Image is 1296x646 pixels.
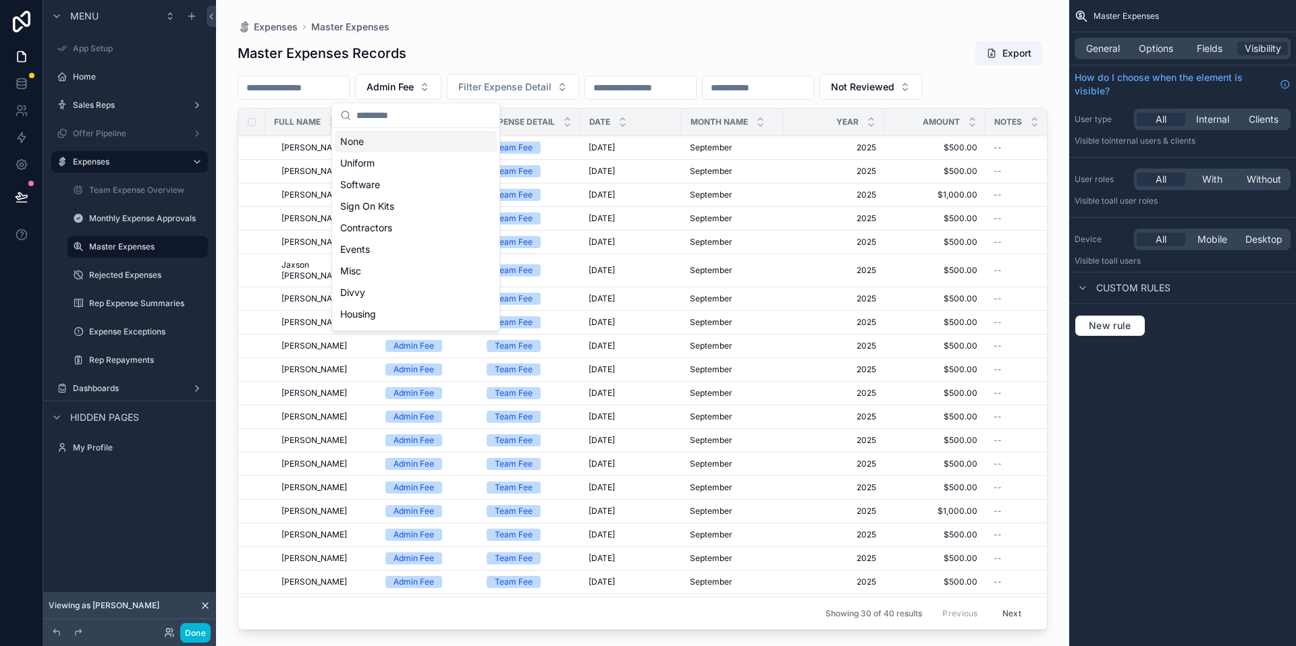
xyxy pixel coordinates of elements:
[994,213,1079,224] a: --
[690,293,732,304] span: September
[281,411,369,422] a: [PERSON_NAME]
[791,189,876,200] a: 2025
[892,237,977,247] a: $500.00
[394,340,434,352] div: Admin Fee
[994,142,1002,153] span: --
[281,506,347,517] span: [PERSON_NAME]
[589,341,674,351] a: [DATE]
[394,387,434,399] div: Admin Fee
[495,165,533,177] div: Team Fee
[892,411,977,422] a: $500.00
[690,166,732,177] span: September
[994,265,1079,276] a: --
[892,166,977,177] a: $500.00
[892,482,977,493] a: $500.00
[994,213,1002,224] span: --
[1075,234,1129,245] label: Device
[791,364,876,375] span: 2025
[487,142,572,154] a: Team Fee
[385,434,470,446] a: Admin Fee
[690,189,732,200] span: September
[495,363,533,376] div: Team Fee
[589,293,615,304] span: [DATE]
[690,237,732,247] span: September
[589,506,615,517] span: [DATE]
[73,383,186,394] label: Dashboards
[690,435,732,446] span: September
[281,506,369,517] a: [PERSON_NAME]
[73,128,186,139] label: Offer Pipeline
[281,388,369,399] a: [PERSON_NAME]
[487,212,572,225] a: Team Fee
[487,293,572,305] a: Team Fee
[51,437,208,459] a: My Profile
[994,482,1079,493] a: --
[791,435,876,446] span: 2025
[73,100,186,111] label: Sales Reps
[281,293,369,304] a: [PERSON_NAME]
[385,363,470,376] a: Admin Fee
[791,166,876,177] span: 2025
[394,505,434,517] div: Admin Fee
[394,434,434,446] div: Admin Fee
[589,265,674,276] a: [DATE]
[994,142,1079,153] a: --
[975,41,1042,65] button: Export
[487,363,572,376] a: Team Fee
[89,270,205,281] label: Rejected Expenses
[332,128,500,330] div: Suggestions
[335,131,497,152] div: None
[281,459,347,469] span: [PERSON_NAME]
[1075,114,1129,125] label: User type
[458,80,551,94] span: Filter Expense Detail
[589,364,615,375] span: [DATE]
[238,20,298,34] a: Expenses
[690,388,732,399] span: September
[281,341,369,351] a: [PERSON_NAME]
[690,213,775,224] a: September
[589,293,674,304] a: [DATE]
[994,189,1002,200] span: --
[690,317,732,328] span: September
[487,387,572,399] a: Team Fee
[690,482,732,493] span: September
[690,265,732,276] span: September
[51,151,208,173] a: Expenses
[89,326,205,337] label: Expense Exceptions
[690,506,732,517] span: September
[791,506,876,517] span: 2025
[892,142,977,153] a: $500.00
[495,505,533,517] div: Team Fee
[791,317,876,328] a: 2025
[495,142,533,154] div: Team Fee
[281,317,369,328] a: [PERSON_NAME]
[791,293,876,304] a: 2025
[51,66,208,88] a: Home
[447,74,579,100] button: Select Button
[281,189,347,200] span: [PERSON_NAME]
[335,239,497,260] div: Events
[892,293,977,304] span: $500.00
[892,317,977,328] a: $500.00
[994,482,1002,493] span: --
[589,166,674,177] a: [DATE]
[394,411,434,423] div: Admin Fee
[589,189,674,200] a: [DATE]
[791,482,876,493] a: 2025
[495,387,533,399] div: Team Fee
[892,189,977,200] span: $1,000.00
[791,459,876,469] a: 2025
[892,459,977,469] a: $500.00
[281,213,347,224] span: [PERSON_NAME]
[690,265,775,276] a: September
[994,166,1002,177] span: --
[690,293,775,304] a: September
[51,378,208,399] a: Dashboards
[281,237,369,247] a: [PERSON_NAME]
[281,482,369,493] a: [PERSON_NAME]
[690,506,775,517] a: September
